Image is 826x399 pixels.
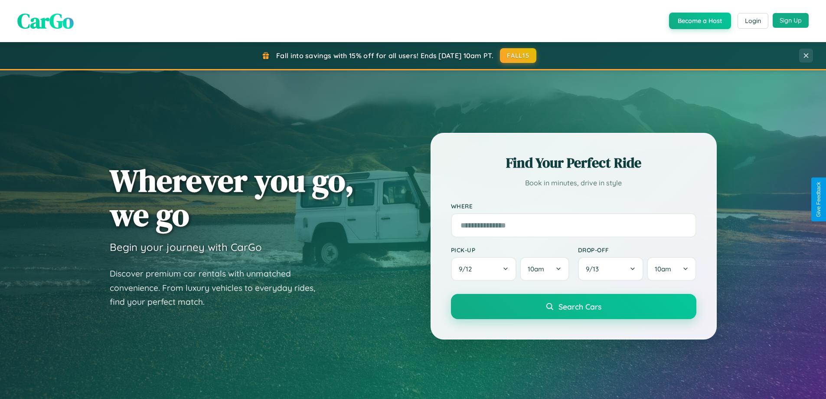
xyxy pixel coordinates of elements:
span: 9 / 12 [459,265,476,273]
label: Pick-up [451,246,569,254]
button: 10am [520,257,569,281]
button: 9/12 [451,257,517,281]
p: Discover premium car rentals with unmatched convenience. From luxury vehicles to everyday rides, ... [110,267,326,309]
h3: Begin your journey with CarGo [110,241,262,254]
button: Login [738,13,768,29]
label: Drop-off [578,246,696,254]
button: Search Cars [451,294,696,319]
span: Search Cars [558,302,601,311]
button: Become a Host [669,13,731,29]
button: 10am [647,257,696,281]
div: Give Feedback [816,182,822,217]
button: Sign Up [773,13,809,28]
span: Fall into savings with 15% off for all users! Ends [DATE] 10am PT. [276,51,493,60]
p: Book in minutes, drive in style [451,177,696,189]
button: FALL15 [500,48,536,63]
span: 10am [655,265,671,273]
button: 9/13 [578,257,644,281]
h2: Find Your Perfect Ride [451,153,696,172]
span: 9 / 13 [586,265,603,273]
span: CarGo [17,7,74,35]
span: 10am [528,265,544,273]
label: Where [451,202,696,210]
h1: Wherever you go, we go [110,163,354,232]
